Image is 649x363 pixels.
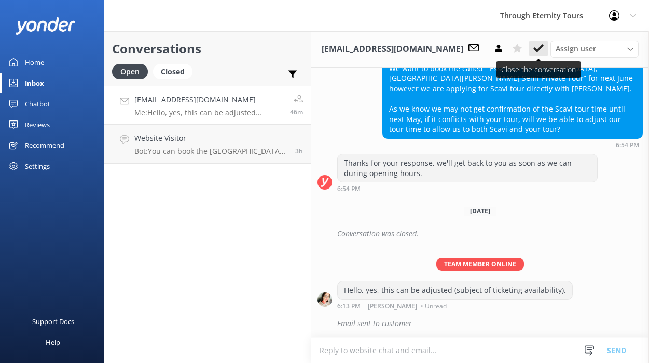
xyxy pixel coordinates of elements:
p: Me: Hello, yes, this can be adjusted (subject of ticketing availability). [134,108,282,117]
div: 2025-08-11T16:17:22.281 [317,315,643,332]
p: Bot: You can book the [GEOGRAPHIC_DATA] at Night: Private Visit online at [URL][DOMAIN_NAME]. For... [134,146,287,156]
span: Team member online [436,258,524,271]
span: [PERSON_NAME] [368,303,417,310]
div: Email sent to customer [337,315,643,332]
div: Help [46,332,60,353]
h2: Conversations [112,39,303,59]
div: Chatbot [25,93,50,114]
a: Closed [153,65,198,77]
div: Conversation was closed. [337,225,643,243]
span: • Unread [421,303,447,310]
h4: Website Visitor [134,132,287,144]
div: Open [112,64,148,79]
div: Settings [25,156,50,177]
div: 06:54pm 10-Aug-2025 (UTC +02:00) Europe/Amsterdam [382,141,643,149]
div: Reviews [25,114,50,135]
div: Inbox [25,73,44,93]
div: Closed [153,64,192,79]
div: 2025-08-11T14:40:52.278 [317,225,643,243]
img: yonder-white-logo.png [16,17,75,34]
strong: 6:13 PM [337,303,361,310]
span: 03:14pm 11-Aug-2025 (UTC +02:00) Europe/Amsterdam [295,146,303,155]
div: Hello, yes, this can be adjusted (subject of ticketing availability). [338,281,572,299]
a: [EMAIL_ADDRESS][DOMAIN_NAME]Me:Hello, yes, this can be adjusted (subject of ticketing availabilit... [104,86,311,125]
div: Home [25,52,44,73]
span: 06:13pm 11-Aug-2025 (UTC +02:00) Europe/Amsterdam [290,107,303,116]
div: 06:54pm 10-Aug-2025 (UTC +02:00) Europe/Amsterdam [337,185,598,192]
a: Open [112,65,153,77]
a: Website VisitorBot:You can book the [GEOGRAPHIC_DATA] at Night: Private Visit online at [URL][DOM... [104,125,311,164]
div: Recommend [25,135,64,156]
div: Support Docs [32,311,74,332]
span: [DATE] [464,207,496,216]
div: Assign User [550,41,639,57]
div: Submitted: [PERSON_NAME] [PHONE_NUMBER] We want to book the called “ Essential [GEOGRAPHIC_DATA],... [383,39,642,138]
strong: 6:54 PM [337,186,361,192]
h3: [EMAIL_ADDRESS][DOMAIN_NAME] [322,43,463,56]
div: 06:13pm 11-Aug-2025 (UTC +02:00) Europe/Amsterdam [337,302,573,310]
div: Thanks for your response, we'll get back to you as soon as we can during opening hours. [338,154,597,182]
strong: 6:54 PM [616,142,639,149]
h4: [EMAIL_ADDRESS][DOMAIN_NAME] [134,94,282,105]
span: Assign user [556,43,596,55]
